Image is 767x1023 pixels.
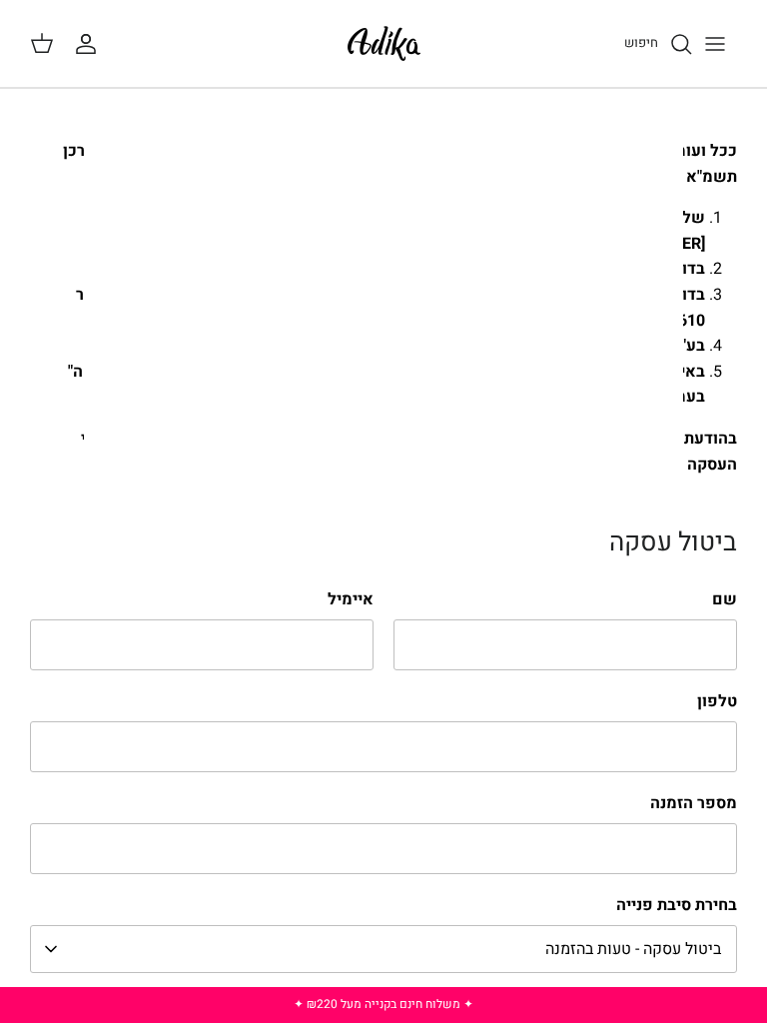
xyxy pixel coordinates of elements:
label: מספר הזמנה [30,792,737,814]
img: Adika IL [342,20,426,67]
strong: באינטרנט – באמצעות משלוח טופס הודעת ביטול המופיע מטה וזמין גם בלשונית "ביטול עסקה" בעמוד הראשי באתר [68,360,705,410]
label: בחירת סיבת פנייה [30,894,737,916]
a: ✦ משלוח חינם בקנייה מעל ₪220 ✦ [294,995,473,1013]
strong: ככל ועומדת לך זכות לביטול עסקה, בהתאם לתנאי רכישת המוצר לתקנון האתר ו/או לחוק הגנת הצרכן תשמ"א 19... [63,139,737,189]
a: חיפוש [624,32,693,56]
label: טלפון [30,690,737,712]
img: blank image [84,100,683,500]
label: איימיל [30,588,374,610]
strong: , באמצעות בית הדואר הרצליה, תא דואר 98610, הרצליה 4610001 [76,283,705,333]
a: החשבון שלי [74,32,106,56]
strong: בהודעת הביטול, [PERSON_NAME] ציין/ני שם מלא, מספר הזמנה/חשבונית ומס' טלפון, לשם זיהוי העסקה ונתונ... [81,427,737,477]
button: Toggle menu [693,22,737,66]
span: חיפוש [624,33,658,52]
label: שם [393,588,737,610]
h2: ביטול עסקה [30,527,737,558]
button: ביטול עסקה - טעות בהזמנה [30,925,737,973]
